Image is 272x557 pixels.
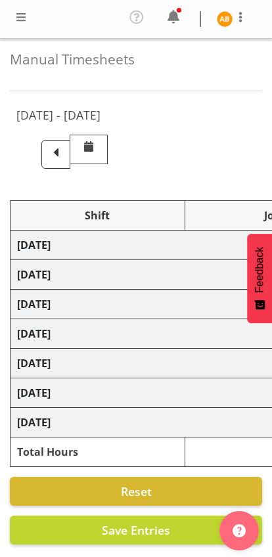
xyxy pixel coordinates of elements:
[102,522,170,538] span: Save Entries
[10,477,262,506] button: Reset
[217,11,233,27] img: angela-burrill10486.jpg
[247,234,272,323] button: Feedback - Show survey
[121,483,152,499] span: Reset
[10,516,262,545] button: Save Entries
[16,108,101,122] h5: [DATE] - [DATE]
[10,52,262,67] h4: Manual Timesheets
[17,208,178,223] div: Shift
[11,437,185,467] td: Total Hours
[233,524,246,537] img: help-xxl-2.png
[254,247,265,293] span: Feedback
